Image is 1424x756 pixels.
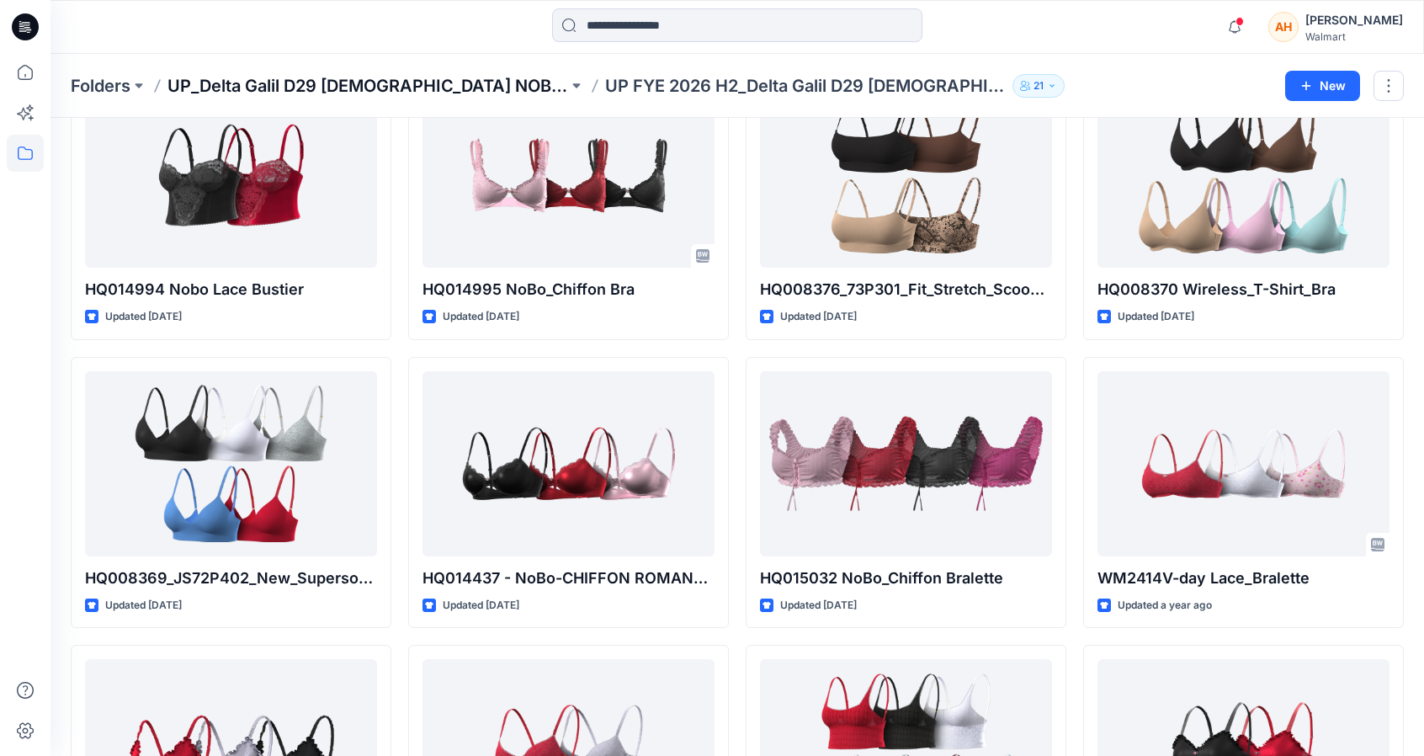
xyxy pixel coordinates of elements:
[1305,30,1403,43] div: Walmart
[422,278,715,301] p: HQ014995 NoBo_Chiffon Bra
[1033,77,1044,95] p: 21
[85,567,377,590] p: HQ008369_JS72P402_New_Supersoft_Seamless_Wirefree_Bra
[1012,74,1065,98] button: 21
[422,83,715,268] a: HQ014995 NoBo_Chiffon Bra
[1285,71,1360,101] button: New
[85,278,377,301] p: HQ014994 Nobo Lace Bustier
[1097,83,1389,268] a: HQ008370 Wireless_T-Shirt_Bra
[760,371,1052,556] a: HQ015032 NoBo_Chiffon Bralette
[760,278,1052,301] p: HQ008376_73P301_Fit_Stretch_Scoop_Bralette
[443,597,519,615] p: Updated [DATE]
[443,308,519,326] p: Updated [DATE]
[1118,308,1194,326] p: Updated [DATE]
[605,74,1006,98] p: UP FYE 2026 H2_Delta Galil D29 [DEMOGRAPHIC_DATA] NOBO Bras
[1118,597,1212,615] p: Updated a year ago
[780,597,857,615] p: Updated [DATE]
[85,371,377,556] a: HQ008369_JS72P402_New_Supersoft_Seamless_Wirefree_Bra
[1097,567,1389,590] p: WM2414V-day Lace_Bralette
[85,83,377,268] a: HQ014994 Nobo Lace Bustier
[1097,371,1389,556] a: WM2414V-day Lace_Bralette
[760,567,1052,590] p: HQ015032 NoBo_Chiffon Bralette
[167,74,568,98] a: UP_Delta Galil D29 [DEMOGRAPHIC_DATA] NOBO Intimates
[780,308,857,326] p: Updated [DATE]
[1305,10,1403,30] div: [PERSON_NAME]
[422,371,715,556] a: HQ014437 - NoBo-CHIFFON ROMANCE PUSH UP LACE
[422,567,715,590] p: HQ014437 - NoBo-CHIFFON ROMANCE PUSH UP LACE
[105,597,182,615] p: Updated [DATE]
[1268,12,1299,42] div: AH
[1097,278,1389,301] p: HQ008370 Wireless_T-Shirt_Bra
[71,74,130,98] a: Folders
[760,83,1052,268] a: HQ008376_73P301_Fit_Stretch_Scoop_Bralette
[105,308,182,326] p: Updated [DATE]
